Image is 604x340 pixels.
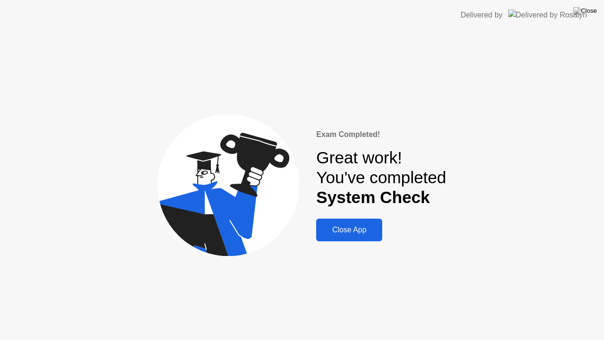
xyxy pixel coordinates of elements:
div: Exam Completed! [316,129,446,140]
div: Great work! You've completed [316,148,446,208]
button: Close App [316,219,382,241]
div: Delivered by [461,9,503,21]
img: Close [573,7,597,15]
img: Delivered by Rosalyn [508,9,587,20]
b: System Check [316,188,430,206]
div: Close App [319,226,379,234]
